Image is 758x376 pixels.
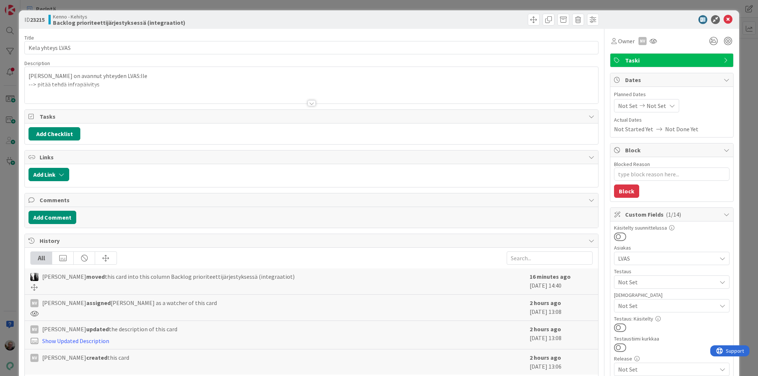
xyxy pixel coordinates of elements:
span: Not Set [618,365,717,374]
button: Add Comment [28,211,76,224]
input: type card name here... [24,41,598,54]
span: Not Set [618,301,717,310]
b: updated [86,325,109,333]
div: Käsitelty suunnittelussa [614,225,730,230]
span: Comments [40,196,585,204]
span: [PERSON_NAME] this card [42,353,129,362]
span: Custom Fields [625,210,720,219]
div: [DATE] 14:40 [530,272,593,291]
b: moved [86,273,105,280]
b: 16 minutes ago [530,273,571,280]
span: Taski [625,56,720,65]
span: [PERSON_NAME] the description of this card [42,325,177,333]
span: Owner [618,37,635,45]
b: 2 hours ago [530,299,561,306]
span: Not Done Yet [665,125,698,133]
span: ID [24,15,45,24]
label: Title [24,34,34,41]
b: 2 hours ago [530,325,561,333]
button: Add Checklist [28,127,80,140]
span: Block [625,146,720,155]
span: Links [40,153,585,162]
span: Kenno - Kehitys [53,14,185,20]
img: KV [30,273,38,281]
span: Not Set [618,101,638,110]
span: LVAS [618,254,717,263]
div: [DATE] 13:08 [530,325,593,345]
div: Release [614,356,730,361]
span: Not Set [647,101,666,110]
span: Not Started Yet [614,125,653,133]
span: Tasks [40,112,585,121]
span: [PERSON_NAME] this card into this column Backlog prioriteettijärjestyksessä (integraatiot) [42,272,295,281]
a: Show Updated Description [42,337,109,345]
p: --> pitää tehdä infrapäivitys [28,80,594,89]
span: History [40,236,585,245]
div: All [31,252,52,264]
button: Block [614,184,639,198]
span: Planned Dates [614,91,730,98]
span: Support [16,1,34,10]
p: [PERSON_NAME] on avannut yhteyden LVAS:lle [28,72,594,80]
div: NV [638,37,647,45]
div: Testaus: Käsitelty [614,316,730,321]
div: NV [30,354,38,362]
div: [DATE] 13:08 [530,298,593,317]
div: Testaustiimi kurkkaa [614,336,730,341]
button: Add Link [28,168,69,181]
div: [DATE] 13:06 [530,353,593,371]
div: NV [30,299,38,307]
span: Not Set [618,278,717,287]
div: Asiakas [614,245,730,250]
label: Blocked Reason [614,161,650,167]
b: assigned [86,299,111,306]
span: Actual Dates [614,116,730,124]
span: ( 1/14 ) [666,211,681,218]
div: Testaus [614,269,730,274]
b: created [86,354,107,361]
b: 23215 [30,16,45,23]
b: 2 hours ago [530,354,561,361]
div: NV [30,325,38,333]
div: [DEMOGRAPHIC_DATA] [614,292,730,298]
span: Dates [625,75,720,84]
input: Search... [507,251,593,265]
span: [PERSON_NAME] [PERSON_NAME] as a watcher of this card [42,298,217,307]
span: Description [24,60,50,67]
b: Backlog prioriteettijärjestyksessä (integraatiot) [53,20,185,26]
